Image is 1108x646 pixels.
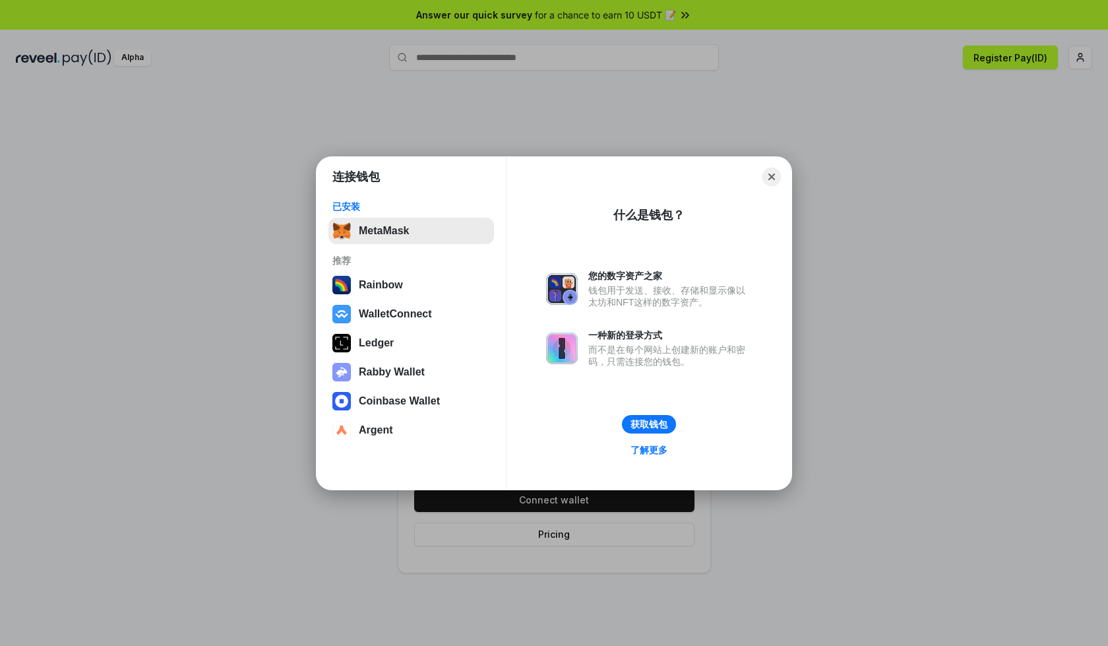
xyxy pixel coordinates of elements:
[328,272,494,298] button: Rainbow
[622,415,676,434] button: 获取钱包
[332,169,380,185] h1: 连接钱包
[588,270,752,282] div: 您的数字资产之家
[359,337,394,349] div: Ledger
[762,168,781,186] button: Close
[623,441,675,459] a: 了解更多
[328,330,494,356] button: Ledger
[359,424,393,436] div: Argent
[332,334,351,352] img: svg+xml,%3Csvg%20xmlns%3D%22http%3A%2F%2Fwww.w3.org%2F2000%2Fsvg%22%20width%3D%2228%22%20height%3...
[631,418,667,430] div: 获取钱包
[359,395,440,407] div: Coinbase Wallet
[332,363,351,381] img: svg+xml,%3Csvg%20xmlns%3D%22http%3A%2F%2Fwww.w3.org%2F2000%2Fsvg%22%20fill%3D%22none%22%20viewBox...
[328,301,494,327] button: WalletConnect
[332,201,490,212] div: 已安装
[332,276,351,294] img: svg+xml,%3Csvg%20width%3D%22120%22%20height%3D%22120%22%20viewBox%3D%220%200%20120%20120%22%20fil...
[332,255,490,267] div: 推荐
[328,388,494,414] button: Coinbase Wallet
[359,279,403,291] div: Rainbow
[546,273,578,305] img: svg+xml,%3Csvg%20xmlns%3D%22http%3A%2F%2Fwww.w3.org%2F2000%2Fsvg%22%20fill%3D%22none%22%20viewBox...
[546,333,578,364] img: svg+xml,%3Csvg%20xmlns%3D%22http%3A%2F%2Fwww.w3.org%2F2000%2Fsvg%22%20fill%3D%22none%22%20viewBox...
[332,305,351,323] img: svg+xml,%3Csvg%20width%3D%2228%22%20height%3D%2228%22%20viewBox%3D%220%200%2028%2028%22%20fill%3D...
[332,222,351,240] img: svg+xml,%3Csvg%20fill%3D%22none%22%20height%3D%2233%22%20viewBox%3D%220%200%2035%2033%22%20width%...
[613,207,685,223] div: 什么是钱包？
[588,344,752,368] div: 而不是在每个网站上创建新的账户和密码，只需连接您的钱包。
[359,308,432,320] div: WalletConnect
[588,329,752,341] div: 一种新的登录方式
[332,392,351,410] img: svg+xml,%3Csvg%20width%3D%2228%22%20height%3D%2228%22%20viewBox%3D%220%200%2028%2028%22%20fill%3D...
[332,421,351,439] img: svg+xml,%3Csvg%20width%3D%2228%22%20height%3D%2228%22%20viewBox%3D%220%200%2028%2028%22%20fill%3D...
[359,366,425,378] div: Rabby Wallet
[328,218,494,244] button: MetaMask
[588,284,752,308] div: 钱包用于发送、接收、存储和显示像以太坊和NFT这样的数字资产。
[328,359,494,385] button: Rabby Wallet
[631,444,667,456] div: 了解更多
[359,225,409,237] div: MetaMask
[328,417,494,443] button: Argent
